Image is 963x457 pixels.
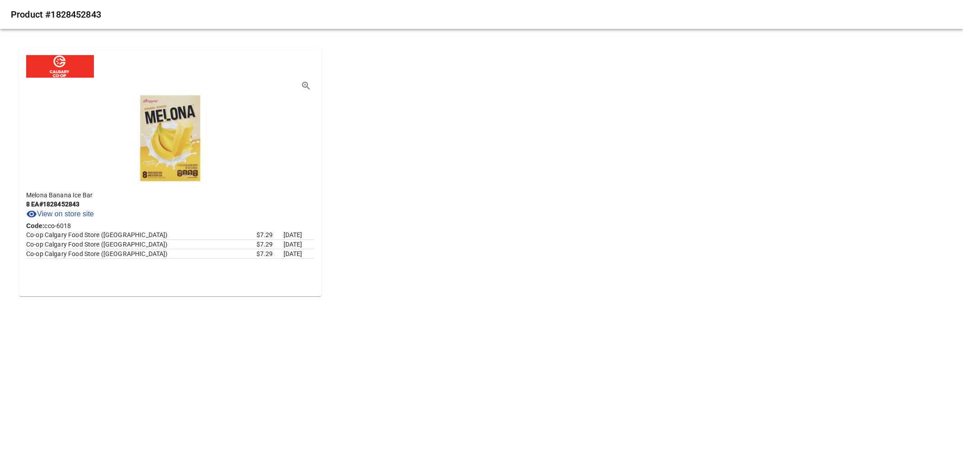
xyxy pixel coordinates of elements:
td: 8220 Centre Street NE [26,230,256,240]
img: calgary-coop.png [26,55,94,78]
b: Code: [26,222,44,229]
td: $ 7.29 [256,249,284,259]
td: [DATE] [284,230,314,240]
p: Melona Banana Ice Bar [26,191,314,200]
td: 8220 Centre Street NE [26,249,256,259]
td: 8220 Centre Street NE [26,240,256,249]
img: banana ice bar [125,89,215,183]
td: [DATE] [284,240,314,249]
td: $ 7.29 [256,240,284,249]
h6: Product # 1828452843 [11,7,526,22]
p: 8 EA # 1828452843 [26,200,314,209]
td: [DATE] [284,249,314,259]
p: cco-6018 [26,221,314,230]
td: $ 7.29 [256,230,284,240]
a: View on store site [26,209,94,219]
